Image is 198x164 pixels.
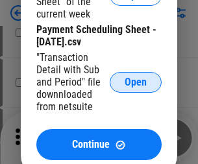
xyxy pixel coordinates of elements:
span: Open [125,77,147,88]
div: "Transaction Detail with Sub and Period" file downnloaded from netsuite [36,51,110,113]
img: Continue [115,139,126,150]
button: Open [110,72,162,93]
button: ContinueContinue [36,129,162,160]
span: Continue [72,139,110,150]
div: Payment Scheduling Sheet - [DATE].csv [36,23,162,48]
